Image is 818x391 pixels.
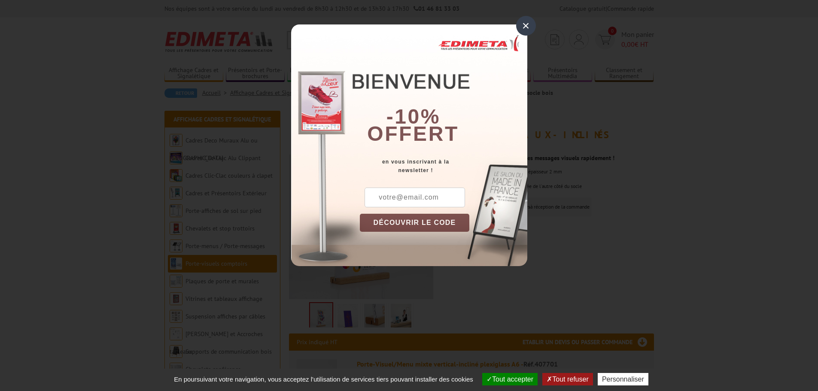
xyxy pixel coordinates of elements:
[386,105,441,128] b: -10%
[170,376,477,383] span: En poursuivant votre navigation, vous acceptez l'utilisation de services tiers pouvant installer ...
[542,373,593,385] button: Tout refuser
[516,16,536,36] div: ×
[360,158,527,175] div: en vous inscrivant à la newsletter !
[598,373,648,385] button: Personnaliser (fenêtre modale)
[360,214,470,232] button: DÉCOUVRIR LE CODE
[367,122,459,145] font: offert
[482,373,538,385] button: Tout accepter
[365,188,465,207] input: votre@email.com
